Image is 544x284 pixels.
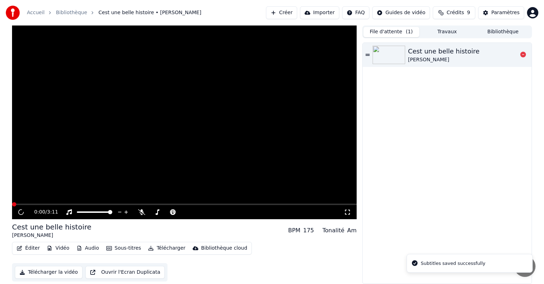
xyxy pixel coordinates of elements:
[491,9,520,16] div: Paramètres
[408,56,480,63] div: [PERSON_NAME]
[419,27,475,37] button: Travaux
[12,232,91,239] div: [PERSON_NAME]
[74,243,102,253] button: Audio
[34,209,51,216] div: /
[201,245,247,252] div: Bibliothèque cloud
[85,266,165,279] button: Ouvrir l'Ecran Duplicata
[98,9,201,16] span: Cest une belle histoire • [PERSON_NAME]
[27,9,201,16] nav: breadcrumb
[467,9,470,16] span: 9
[6,6,20,20] img: youka
[44,243,72,253] button: Vidéo
[406,28,413,35] span: ( 1 )
[303,226,314,235] div: 175
[27,9,45,16] a: Accueil
[447,9,464,16] span: Crédits
[347,226,357,235] div: Am
[47,209,58,216] span: 3:11
[14,243,42,253] button: Éditer
[363,27,419,37] button: File d'attente
[342,6,369,19] button: FAQ
[421,260,485,267] div: Subtitles saved successfully
[15,266,83,279] button: Télécharger la vidéo
[475,27,531,37] button: Bibliothèque
[372,6,430,19] button: Guides de vidéo
[288,226,300,235] div: BPM
[323,226,345,235] div: Tonalité
[34,209,45,216] span: 0:00
[266,6,297,19] button: Créer
[300,6,339,19] button: Importer
[103,243,144,253] button: Sous-titres
[433,6,475,19] button: Crédits9
[12,222,91,232] div: Cest une belle histoire
[145,243,188,253] button: Télécharger
[478,6,524,19] button: Paramètres
[408,46,480,56] div: Cest une belle histoire
[56,9,87,16] a: Bibliothèque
